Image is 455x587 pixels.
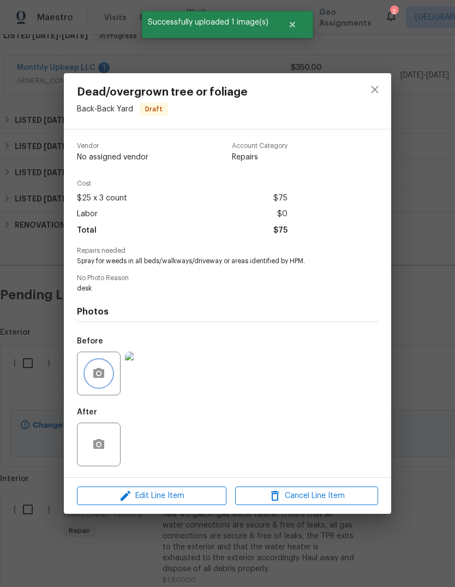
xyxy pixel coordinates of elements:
[77,86,248,98] span: Dead/overgrown tree or foliage
[80,489,223,503] span: Edit Line Item
[77,105,133,113] span: Back - Back Yard
[77,191,127,206] span: $25 x 3 count
[77,337,103,345] h5: Before
[142,11,274,34] span: Successfully uploaded 1 image(s)
[273,191,288,206] span: $75
[77,306,378,317] h4: Photos
[77,143,148,150] span: Vendor
[141,104,167,115] span: Draft
[77,257,348,266] span: Spray for weeds in all beds/walkways/driveway or areas identified by HPM.
[235,487,378,506] button: Cancel Line Item
[77,152,148,163] span: No assigned vendor
[238,489,375,503] span: Cancel Line Item
[77,247,378,254] span: Repairs needed
[77,180,288,187] span: Cost
[77,408,97,416] h5: After
[277,206,288,222] span: $0
[77,206,98,222] span: Labor
[232,152,288,163] span: Repairs
[77,487,226,506] button: Edit Line Item
[273,223,288,239] span: $75
[77,284,348,293] span: desk
[390,7,398,17] div: 2
[232,143,288,150] span: Account Category
[77,223,97,239] span: Total
[274,14,310,35] button: Close
[362,76,388,103] button: close
[77,275,378,282] span: No Photo Reason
